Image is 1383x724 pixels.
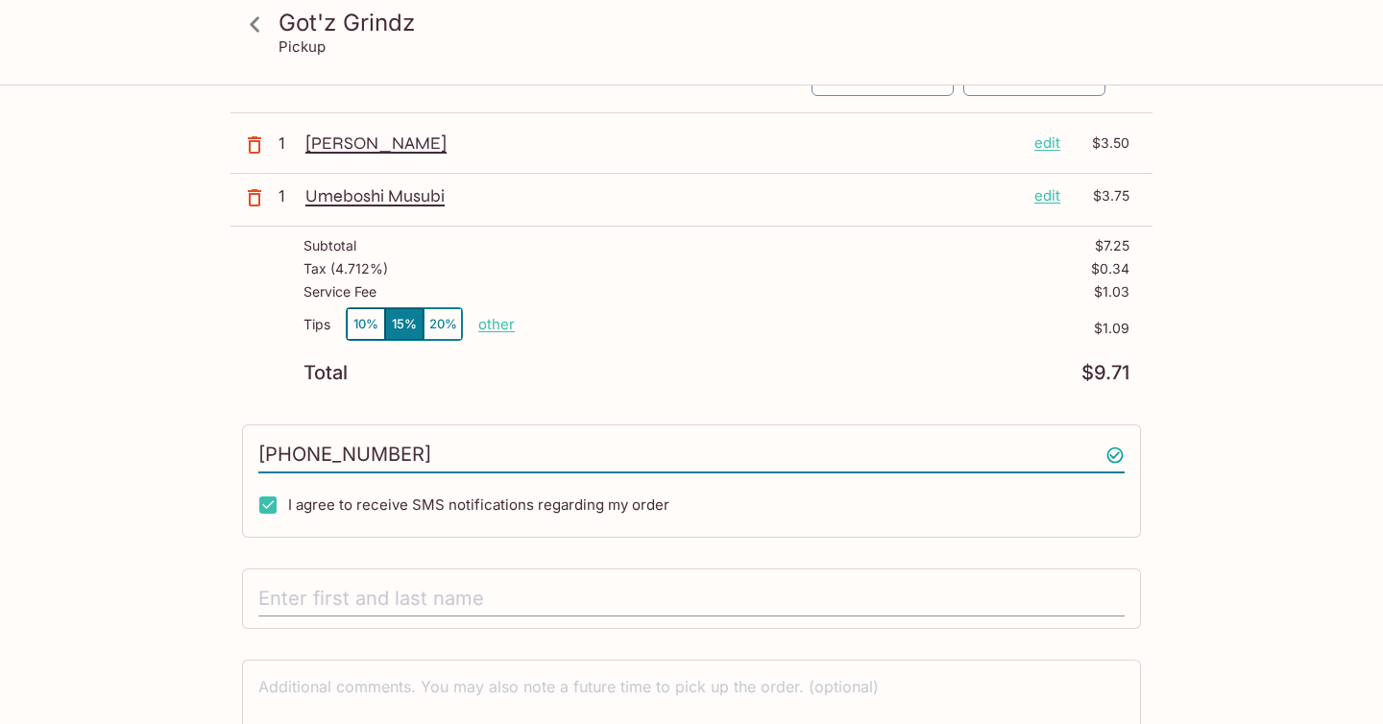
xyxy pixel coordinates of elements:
[515,321,1129,336] p: $1.09
[258,581,1125,617] input: Enter first and last name
[303,364,348,382] p: Total
[1094,284,1129,300] p: $1.03
[1034,133,1060,154] p: edit
[1095,238,1129,253] p: $7.25
[1091,261,1129,277] p: $0.34
[279,185,298,206] p: 1
[1072,185,1129,206] p: $3.75
[1081,364,1129,382] p: $9.71
[258,437,1125,473] input: Enter phone number
[478,315,515,333] button: other
[288,495,669,514] span: I agree to receive SMS notifications regarding my order
[305,133,1019,154] p: [PERSON_NAME]
[303,317,330,332] p: Tips
[303,261,388,277] p: Tax ( 4.712% )
[303,238,356,253] p: Subtotal
[305,185,1019,206] p: Umeboshi Musubi
[347,308,385,340] button: 10%
[1072,133,1129,154] p: $3.50
[279,133,298,154] p: 1
[424,308,462,340] button: 20%
[1034,185,1060,206] p: edit
[279,8,1137,37] h3: Got'z Grindz
[279,37,326,56] p: Pickup
[385,308,424,340] button: 15%
[303,284,376,300] p: Service Fee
